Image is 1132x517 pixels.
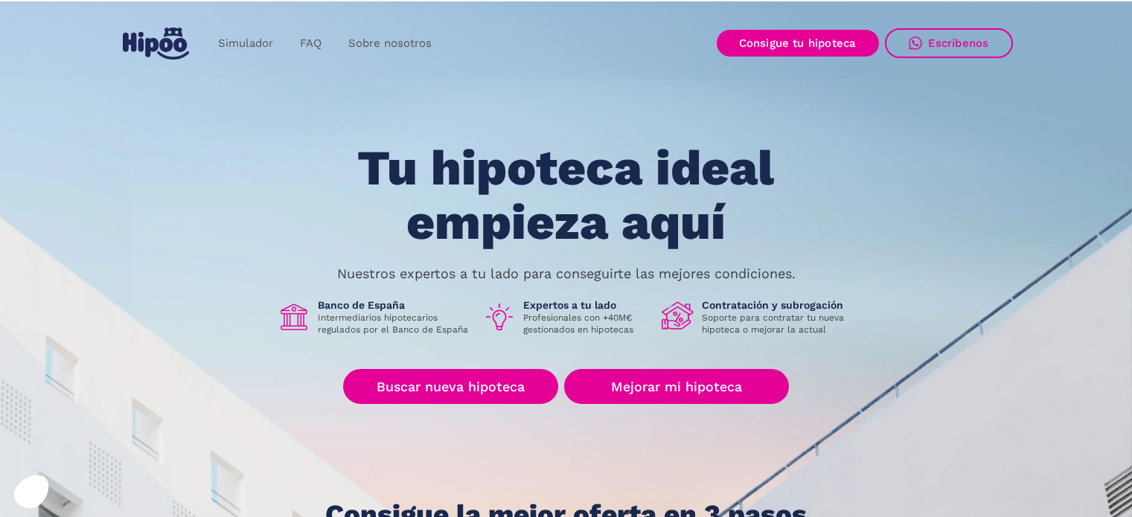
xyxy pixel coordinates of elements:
p: Nuestros expertos a tu lado para conseguirte las mejores condiciones. [337,268,796,280]
p: Soporte para contratar tu nueva hipoteca o mejorar la actual [702,312,855,335]
a: home [120,22,193,65]
h1: Expertos a tu lado [523,298,650,312]
h1: Tu hipoteca ideal empieza aquí [284,141,848,249]
a: Mejorar mi hipoteca [564,369,788,404]
div: Escríbenos [928,36,989,50]
a: Buscar nueva hipoteca [343,369,558,404]
a: Simulador [205,29,287,58]
p: Intermediarios hipotecarios regulados por el Banco de España [318,312,471,335]
a: Escríbenos [885,28,1013,58]
h1: Contratación y subrogación [702,298,855,312]
a: Consigue tu hipoteca [717,30,879,57]
a: Sobre nosotros [335,29,445,58]
a: FAQ [287,29,335,58]
h1: Banco de España [318,298,471,312]
p: Profesionales con +40M€ gestionados en hipotecas [523,312,650,335]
